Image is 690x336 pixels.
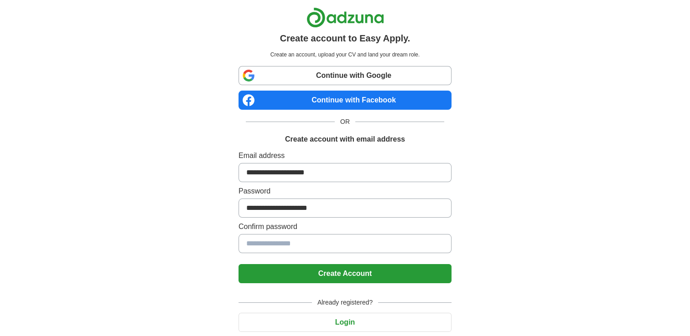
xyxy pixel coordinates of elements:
a: Continue with Facebook [239,91,451,110]
label: Password [239,186,451,197]
a: Login [239,318,451,326]
span: Already registered? [312,298,378,307]
p: Create an account, upload your CV and land your dream role. [240,51,450,59]
label: Email address [239,150,451,161]
button: Login [239,313,451,332]
a: Continue with Google [239,66,451,85]
button: Create Account [239,264,451,283]
label: Confirm password [239,221,451,232]
h1: Create account with email address [285,134,405,145]
img: Adzuna logo [306,7,384,28]
span: OR [335,117,355,127]
h1: Create account to Easy Apply. [280,31,410,45]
